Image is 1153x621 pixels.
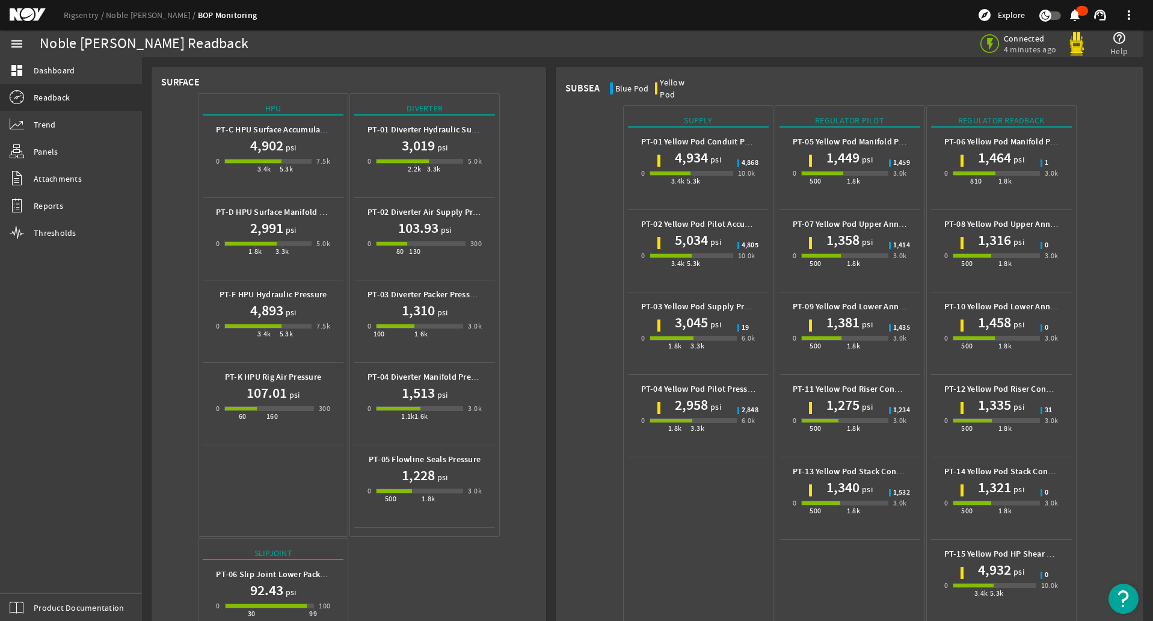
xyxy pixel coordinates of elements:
h1: 4,902 [250,136,283,155]
span: 4,805 [742,242,758,249]
div: 500 [385,493,396,505]
h1: 1,321 [978,478,1011,497]
div: 3.0k [1045,250,1059,262]
div: 0 [367,155,371,167]
div: 10.0k [738,167,755,179]
h1: 103.93 [398,218,438,238]
div: 0 [793,415,796,427]
a: Noble [PERSON_NAME] [106,10,198,20]
div: 500 [961,258,973,270]
div: 0 [944,167,948,179]
span: Help [1110,45,1128,57]
div: 0 [367,403,371,415]
div: 5.3k [280,328,294,340]
span: 0 [1045,489,1048,496]
span: psi [1011,153,1024,165]
div: 500 [810,258,821,270]
h1: 1,449 [826,148,859,167]
div: 3.0k [893,332,907,344]
b: PT-13 Yellow Pod Stack Connector Regulator Pilot Pressure [793,466,1014,477]
div: 3.3k [427,163,441,175]
span: psi [1011,318,1024,330]
div: 3.4k [974,587,988,599]
div: Regulator Readback [931,114,1072,128]
a: Rigsentry [64,10,106,20]
div: 60 [239,410,247,422]
div: 1.8k [847,340,861,352]
div: 0 [944,332,948,344]
div: Diverter [354,102,495,116]
span: psi [708,236,721,248]
div: 500 [961,340,973,352]
b: PT-10 Yellow Pod Lower Annular Pressure [944,301,1100,312]
div: 0 [944,579,948,592]
span: 4,868 [742,159,758,167]
span: 0 [1045,324,1048,332]
b: PT-D HPU Surface Manifold Pressure [216,206,352,218]
h1: 1,275 [826,395,859,415]
b: PT-03 Yellow Pod Supply Pressure [641,301,769,312]
div: 5.3k [687,258,701,270]
div: 160 [266,410,278,422]
h1: 1,335 [978,395,1011,415]
div: 300 [319,403,330,415]
span: 0 [1045,572,1048,579]
div: 1.1k [401,410,415,422]
mat-icon: dashboard [10,63,24,78]
span: psi [283,141,297,153]
button: more_vert [1115,1,1143,29]
mat-icon: help_outline [1112,31,1127,45]
div: 1.6k [414,328,428,340]
span: Thresholds [34,227,76,239]
span: psi [435,471,448,483]
div: 7.5k [316,155,330,167]
div: 500 [961,505,973,517]
div: 500 [810,422,821,434]
div: 3.3k [690,340,704,352]
b: PT-02 Yellow Pod Pilot Accumulator Pressure [641,218,810,230]
div: Blue Pod [615,82,649,94]
div: Supply [628,114,769,128]
span: psi [435,389,448,401]
span: 4 minutes ago [1004,44,1056,55]
span: Readback [34,91,70,103]
b: PT-09 Yellow Pod Lower Annular Pilot Pressure [793,301,968,312]
div: 500 [810,340,821,352]
b: PT-01 Diverter Hydraulic Supply Pressure [367,124,523,135]
img: Yellowpod.svg [1065,32,1089,56]
span: psi [859,318,873,330]
b: PT-14 Yellow Pod Stack Connector Regulator Pressure [944,466,1146,477]
div: 5.3k [990,587,1004,599]
div: 0 [216,238,220,250]
div: 0 [641,332,645,344]
div: 1.8k [847,422,861,434]
div: 0 [793,250,796,262]
b: PT-15 Yellow Pod HP Shear Ram Pressure [944,548,1098,560]
div: Regulator Pilot [779,114,920,128]
span: 19 [742,324,749,332]
span: psi [438,224,452,236]
span: psi [283,586,297,598]
b: PT-02 Diverter Air Supply Pressure [367,206,497,218]
div: 3.3k [275,246,289,258]
a: BOP Monitoring [198,10,257,21]
mat-icon: menu [10,37,24,51]
button: Explore [973,5,1030,25]
h1: 5,034 [675,230,708,250]
div: 0 [641,250,645,262]
h1: 2,991 [250,218,283,238]
div: 0 [367,320,371,332]
span: psi [435,306,448,318]
div: 3.0k [893,167,907,179]
span: psi [708,318,721,330]
div: Subsea [565,82,600,94]
mat-icon: explore [977,8,992,22]
div: 0 [216,403,220,415]
span: psi [859,401,873,413]
span: 1 [1045,159,1048,167]
span: Attachments [34,173,82,185]
span: psi [859,153,873,165]
div: 3.0k [468,320,482,332]
div: 3.0k [1045,167,1059,179]
span: 1,234 [893,407,910,414]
